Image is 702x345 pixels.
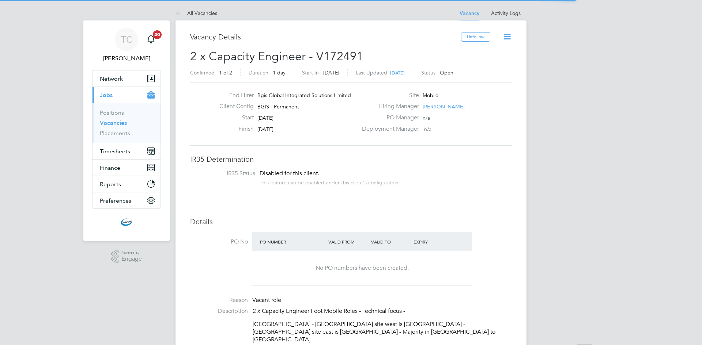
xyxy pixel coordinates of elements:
a: Activity Logs [491,10,521,16]
span: Network [100,75,123,82]
button: Timesheets [93,143,161,159]
div: PO Number [258,235,327,248]
span: [PERSON_NAME] [423,103,465,110]
span: Powered by [121,250,142,256]
a: Powered byEngage [111,250,142,264]
a: Go to home page [92,216,161,228]
span: TC [121,35,132,44]
span: [DATE] [323,69,339,76]
h3: IR35 Determination [190,154,512,164]
label: IR35 Status [197,170,255,177]
button: Finance [93,160,161,176]
label: Status [421,69,435,76]
label: Client Config [214,103,254,110]
span: Open [440,69,453,76]
span: Preferences [100,197,131,204]
span: Bgis Global Integrated Solutions Limited [257,92,351,99]
span: Engage [121,256,142,262]
a: Vacancy [460,10,479,16]
div: Jobs [93,103,161,143]
label: Description [190,307,248,315]
label: Start In [302,69,319,76]
img: cbwstaffingsolutions-logo-retina.png [121,216,132,228]
button: Reports [93,176,161,192]
a: TC[PERSON_NAME] [92,28,161,63]
span: Jobs [100,92,113,99]
button: Unfollow [461,32,490,42]
label: Last Updated [356,69,387,76]
label: Reason [190,296,248,304]
span: Disabled for this client. [260,170,319,177]
span: 20 [153,30,162,39]
span: n/a [424,126,431,133]
span: Finance [100,164,120,171]
span: n/a [423,115,430,121]
a: All Vacancies [175,10,217,16]
div: This feature can be enabled under this client's configuration. [260,177,400,186]
span: [DATE] [390,70,405,76]
span: Reports [100,181,121,188]
label: Site [358,92,419,99]
label: Deployment Manager [358,125,419,133]
span: Mobile [423,92,438,99]
span: Vacant role [252,296,281,304]
span: 1 day [273,69,286,76]
a: 20 [144,28,158,51]
button: Network [93,70,161,87]
span: BGIS - Permanent [257,103,299,110]
span: [DATE] [257,115,273,121]
label: Duration [249,69,268,76]
div: No PO numbers have been created. [260,264,464,272]
h3: Details [190,217,512,226]
label: Start [214,114,254,122]
span: Timesheets [100,148,130,155]
label: End Hirer [214,92,254,99]
p: [GEOGRAPHIC_DATA] - [GEOGRAPHIC_DATA] site west is [GEOGRAPHIC_DATA] - [GEOGRAPHIC_DATA] site eas... [253,321,512,343]
span: 2 x Capacity Engineer - V172491 [190,49,363,64]
label: PO No [190,238,248,246]
div: Valid From [327,235,369,248]
label: PO Manager [358,114,419,122]
a: Vacancies [100,119,127,126]
a: Positions [100,109,124,116]
p: 2 x Capacity Engineer Foot Mobile Roles - Technical focus - [253,307,512,315]
a: Placements [100,130,130,137]
span: [DATE] [257,126,273,133]
div: Valid To [369,235,412,248]
h3: Vacancy Details [190,32,461,42]
nav: Main navigation [83,20,170,241]
span: Tom Cheek [92,54,161,63]
div: Expiry [412,235,454,248]
button: Preferences [93,192,161,208]
span: 1 of 2 [219,69,232,76]
label: Finish [214,125,254,133]
label: Hiring Manager [358,103,419,110]
label: Confirmed [190,69,215,76]
button: Jobs [93,87,161,103]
